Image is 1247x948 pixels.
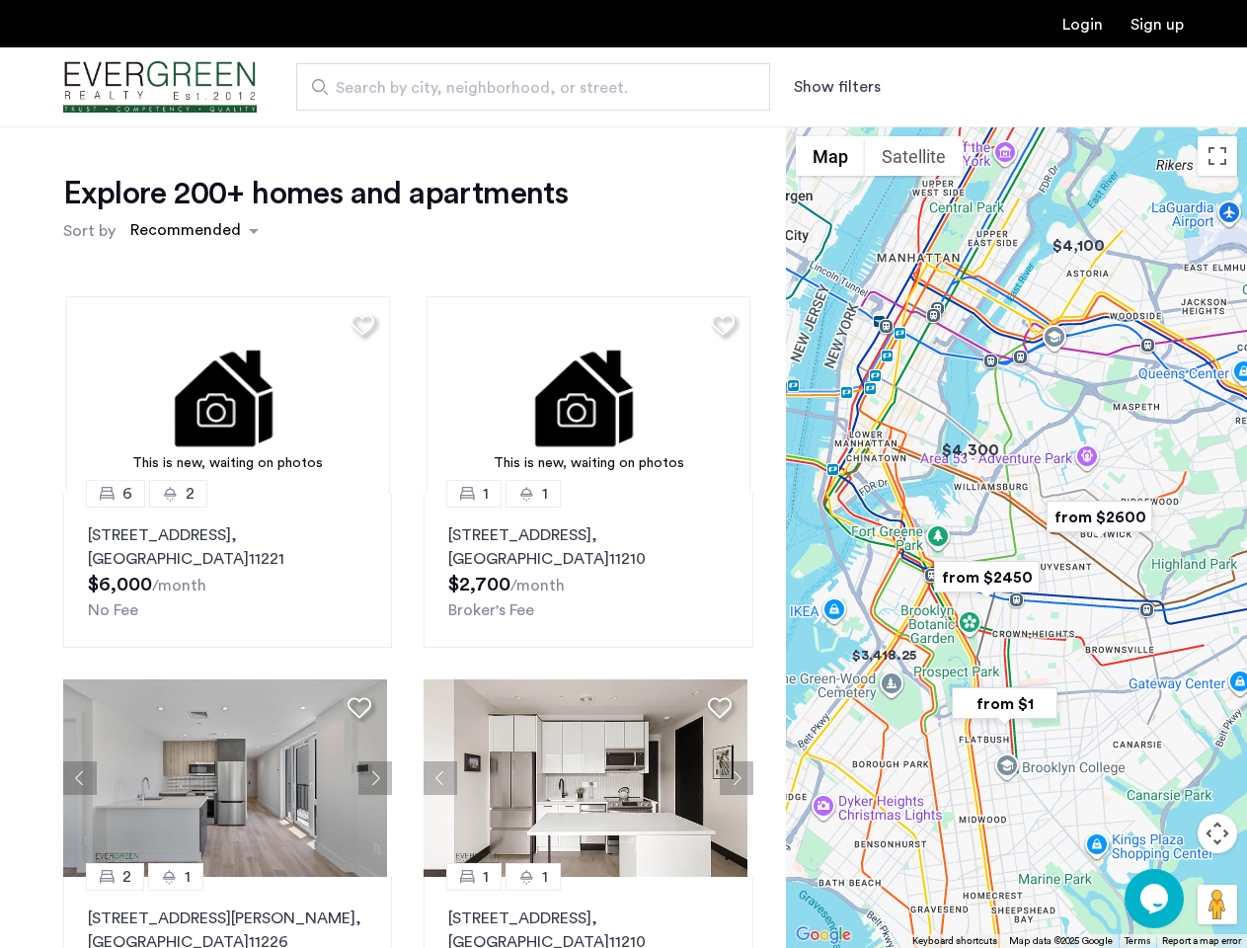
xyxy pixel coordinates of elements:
p: [STREET_ADDRESS] 11221 [88,523,367,571]
a: 11[STREET_ADDRESS], [GEOGRAPHIC_DATA]11210Broker's Fee [424,494,752,648]
button: Previous apartment [424,761,457,795]
span: $2,700 [448,575,510,594]
input: Apartment Search [296,63,770,111]
img: 66a1adb6-6608-43dd-a245-dc7333f8b390_638824126198252652.jpeg [63,679,387,877]
button: Map camera controls [1198,814,1237,853]
a: Cazamio Logo [63,50,257,124]
img: c030568a-c426-483c-b473-77022edd3556_638739499524403227.png [424,679,747,877]
ng-select: sort-apartment [120,213,269,249]
span: 1 [483,865,489,889]
span: 1 [483,482,489,506]
a: Login [1062,17,1103,33]
sub: /month [510,578,565,593]
span: 6 [122,482,132,506]
div: This is new, waiting on photos [76,453,380,474]
sub: /month [152,578,206,593]
button: Show or hide filters [794,75,881,99]
button: Keyboard shortcuts [912,934,997,948]
a: Open this area in Google Maps (opens a new window) [791,922,856,948]
button: Next apartment [720,761,753,795]
span: Map data ©2025 Google [1009,936,1113,946]
div: from $1 [944,681,1065,726]
a: Report a map error [1162,934,1241,948]
iframe: chat widget [1125,869,1188,928]
p: [STREET_ADDRESS] 11210 [448,523,728,571]
a: 62[STREET_ADDRESS], [GEOGRAPHIC_DATA]11221No Fee [63,494,392,648]
span: 2 [122,865,131,889]
div: from $2450 [926,555,1048,599]
button: Show street map [796,136,865,176]
span: 1 [185,865,191,889]
button: Toggle fullscreen view [1198,136,1237,176]
span: Broker's Fee [448,602,534,618]
span: No Fee [88,602,138,618]
img: 1.gif [66,296,390,494]
span: 2 [186,482,195,506]
button: Show satellite imagery [865,136,963,176]
div: from $2600 [1039,495,1160,539]
span: $6,000 [88,575,152,594]
button: Next apartment [358,761,392,795]
h1: Explore 200+ homes and apartments [63,174,568,213]
img: logo [63,50,257,124]
a: This is new, waiting on photos [66,296,390,494]
button: Previous apartment [63,761,97,795]
img: 1.gif [427,296,750,494]
a: This is new, waiting on photos [427,296,750,494]
label: Sort by [63,219,116,243]
button: Drag Pegman onto the map to open Street View [1198,885,1237,924]
span: 1 [542,482,548,506]
div: This is new, waiting on photos [436,453,740,474]
img: Google [791,922,856,948]
span: Search by city, neighborhood, or street. [336,76,715,100]
div: Recommended [127,218,241,247]
a: Terms (opens in new tab) [1125,934,1150,948]
a: Registration [1130,17,1184,33]
span: 1 [542,865,548,889]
